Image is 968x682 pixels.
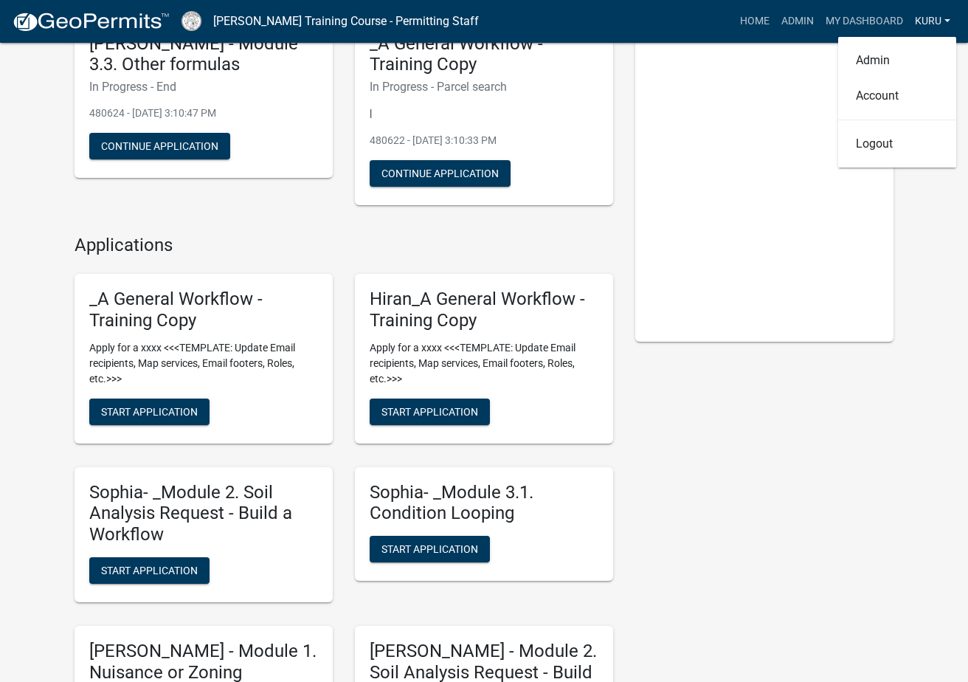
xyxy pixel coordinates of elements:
[838,37,956,168] div: Kuru
[370,80,598,94] h6: In Progress - Parcel search
[370,399,490,425] button: Start Application
[370,106,598,121] p: |
[370,482,598,525] h5: Sophia- _Module 3.1. Condition Looping
[213,9,479,34] a: [PERSON_NAME] Training Course - Permitting Staff
[89,340,318,387] p: Apply for a xxxx <<<TEMPLATE: Update Email recipients, Map services, Email footers, Roles, etc.>>>
[838,78,956,114] a: Account
[75,235,613,256] h4: Applications
[381,405,478,417] span: Start Application
[909,7,956,35] a: Kuru
[89,557,210,584] button: Start Application
[181,11,201,31] img: Schneider Training Course - Permitting Staff
[370,33,598,76] h5: _A General Workflow - Training Copy
[370,340,598,387] p: Apply for a xxxx <<<TEMPLATE: Update Email recipients, Map services, Email footers, Roles, etc.>>>
[89,33,318,76] h5: [PERSON_NAME] - Module 3.3. Other formulas
[775,7,820,35] a: Admin
[89,80,318,94] h6: In Progress - End
[381,543,478,555] span: Start Application
[370,133,598,148] p: 480622 - [DATE] 3:10:33 PM
[101,565,198,576] span: Start Application
[820,7,909,35] a: My Dashboard
[89,133,230,159] button: Continue Application
[89,399,210,425] button: Start Application
[89,106,318,121] p: 480624 - [DATE] 3:10:47 PM
[838,126,956,162] a: Logout
[370,536,490,562] button: Start Application
[734,7,775,35] a: Home
[101,405,198,417] span: Start Application
[89,289,318,331] h5: _A General Workflow - Training Copy
[370,160,511,187] button: Continue Application
[370,289,598,331] h5: Hiran_A General Workflow - Training Copy
[838,43,956,78] a: Admin
[89,482,318,545] h5: Sophia- _Module 2. Soil Analysis Request - Build a Workflow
